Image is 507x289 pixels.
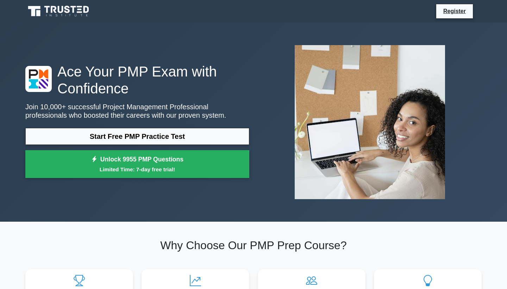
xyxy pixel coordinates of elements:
p: Join 10,000+ successful Project Management Professional professionals who boosted their careers w... [25,103,249,119]
a: Start Free PMP Practice Test [25,128,249,145]
h2: Why Choose Our PMP Prep Course? [25,239,482,252]
a: Unlock 9955 PMP QuestionsLimited Time: 7-day free trial! [25,150,249,178]
h1: Ace Your PMP Exam with Confidence [25,63,249,97]
small: Limited Time: 7-day free trial! [34,165,240,173]
a: Register [439,7,470,16]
